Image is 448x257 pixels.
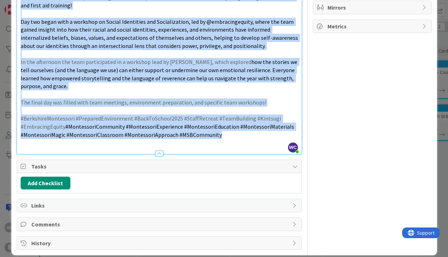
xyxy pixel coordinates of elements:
span: Tasks [31,162,289,171]
span: #MontessoriCommunity #MontessoriExperience #MontessoriEducation #MontessoriMaterials #MontessoriM... [21,123,295,138]
span: Links [31,201,289,210]
span: Comments [31,220,289,229]
button: Add Checklist [21,177,70,189]
p: The final day was filled with team meetings, environment preparation, and specific team workshops! [21,98,298,107]
p: In the afternoon the team participated in a workshop lead by [PERSON_NAME], which explored [21,58,298,90]
p: #BerkshireMontessori #PreparedEnvironment #BackToSchool2025 #StaffRetreat #TeamBuilding #Kintsugi... [21,114,298,139]
span: Day two began with a workshop on Social Identities and Socialization, led by @embracingequity, wh... [21,18,299,49]
span: Support [15,1,32,10]
span: WC [288,143,298,152]
span: Mirrors [327,3,418,12]
span: Metrics [327,22,418,31]
span: History [31,239,289,247]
